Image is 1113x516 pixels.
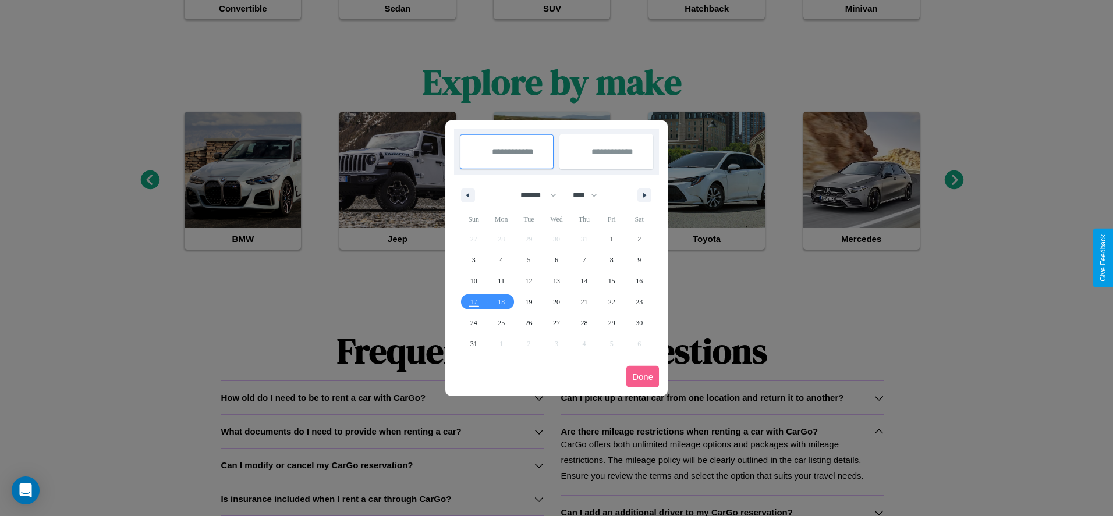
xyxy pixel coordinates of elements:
button: 21 [570,291,598,312]
span: 5 [527,250,531,271]
button: 31 [460,333,487,354]
button: 26 [515,312,543,333]
span: 31 [470,333,477,354]
span: 11 [498,271,505,291]
button: 1 [598,229,625,250]
button: 7 [570,250,598,271]
span: 15 [608,271,615,291]
span: 12 [526,271,533,291]
span: 29 [608,312,615,333]
span: 6 [555,250,558,271]
button: 9 [626,250,653,271]
span: 1 [610,229,614,250]
button: 27 [543,312,570,333]
span: Sat [626,210,653,229]
span: 16 [636,271,643,291]
div: Open Intercom Messenger [12,476,40,504]
span: 20 [553,291,560,312]
span: 8 [610,250,614,271]
span: 4 [499,250,503,271]
button: 5 [515,250,543,271]
button: 22 [598,291,625,312]
button: 8 [598,250,625,271]
span: 26 [526,312,533,333]
div: Give Feedback [1099,234,1107,282]
button: 14 [570,271,598,291]
button: Done [626,366,659,387]
button: 10 [460,271,487,291]
span: 24 [470,312,477,333]
button: 20 [543,291,570,312]
button: 17 [460,291,487,312]
span: 9 [637,250,641,271]
button: 28 [570,312,598,333]
span: Sun [460,210,487,229]
span: Thu [570,210,598,229]
button: 12 [515,271,543,291]
button: 16 [626,271,653,291]
span: 19 [526,291,533,312]
span: 3 [472,250,476,271]
span: 13 [553,271,560,291]
button: 23 [626,291,653,312]
button: 30 [626,312,653,333]
span: 28 [580,312,587,333]
button: 3 [460,250,487,271]
button: 13 [543,271,570,291]
button: 4 [487,250,515,271]
span: Wed [543,210,570,229]
span: 2 [637,229,641,250]
button: 2 [626,229,653,250]
span: Tue [515,210,543,229]
span: 7 [582,250,586,271]
span: 14 [580,271,587,291]
span: 30 [636,312,643,333]
span: 18 [498,291,505,312]
span: 25 [498,312,505,333]
span: 22 [608,291,615,312]
span: 10 [470,271,477,291]
button: 18 [487,291,515,312]
span: 21 [580,291,587,312]
button: 11 [487,271,515,291]
button: 15 [598,271,625,291]
button: 24 [460,312,487,333]
button: 25 [487,312,515,333]
button: 29 [598,312,625,333]
span: 23 [636,291,643,312]
span: 17 [470,291,477,312]
span: Fri [598,210,625,229]
span: 27 [553,312,560,333]
button: 19 [515,291,543,312]
span: Mon [487,210,515,229]
button: 6 [543,250,570,271]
